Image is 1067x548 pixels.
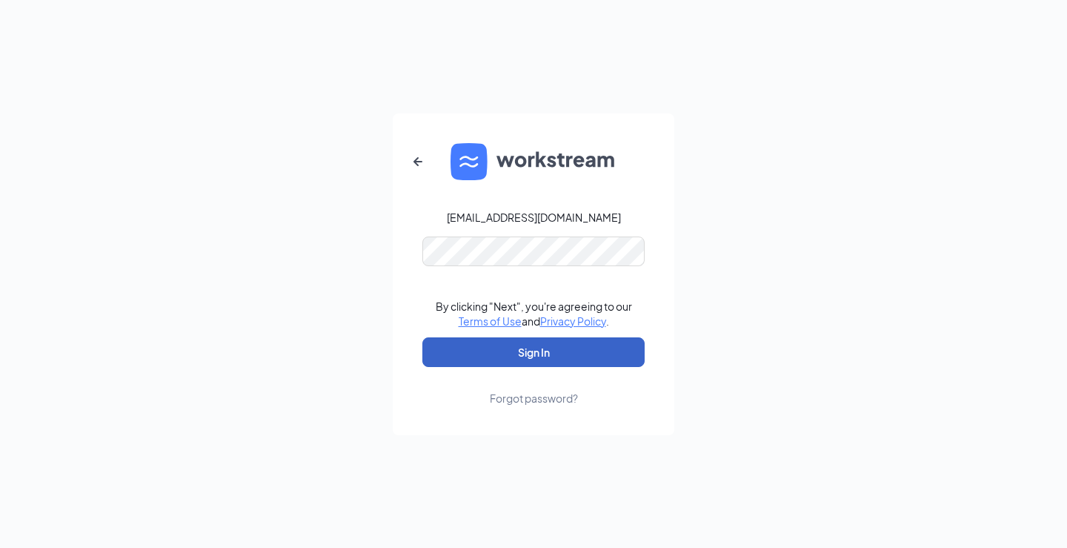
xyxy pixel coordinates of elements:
[409,153,427,171] svg: ArrowLeftNew
[540,314,606,328] a: Privacy Policy
[490,391,578,406] div: Forgot password?
[436,299,632,329] div: By clicking "Next", you're agreeing to our and .
[451,143,616,180] img: WS logo and Workstream text
[447,210,621,225] div: [EMAIL_ADDRESS][DOMAIN_NAME]
[422,337,645,367] button: Sign In
[459,314,522,328] a: Terms of Use
[490,367,578,406] a: Forgot password?
[400,144,436,179] button: ArrowLeftNew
